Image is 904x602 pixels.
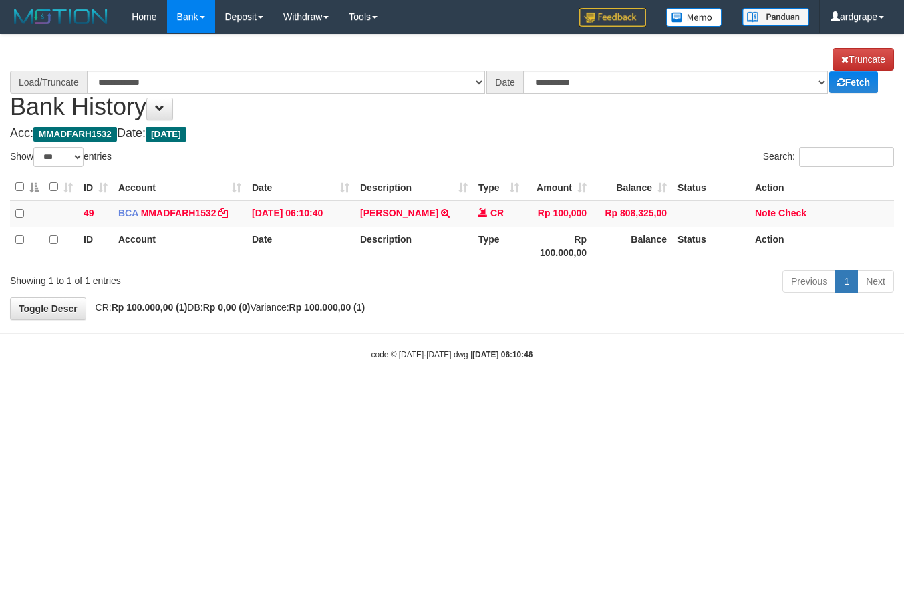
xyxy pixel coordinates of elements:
a: Check [778,208,806,218]
th: Account: activate to sort column ascending [113,174,247,200]
th: Date [247,227,355,265]
td: Rp 808,325,00 [592,200,672,227]
h1: Bank History [10,48,894,120]
strong: Rp 100.000,00 (1) [289,302,365,313]
label: Show entries [10,147,112,167]
div: Date [486,71,524,94]
span: 49 [84,208,94,218]
a: [PERSON_NAME] [360,208,438,218]
a: Next [857,270,894,293]
strong: Rp 100.000,00 (1) [112,302,188,313]
th: Account [113,227,247,265]
div: Showing 1 to 1 of 1 entries [10,269,367,287]
th: Amount: activate to sort column ascending [524,174,592,200]
a: Toggle Descr [10,297,86,320]
th: Balance [592,227,672,265]
th: Balance: activate to sort column ascending [592,174,672,200]
a: Truncate [833,48,894,71]
span: CR [490,208,504,218]
a: Copy MMADFARH1532 to clipboard [218,208,228,218]
a: MMADFARH1532 [141,208,216,218]
th: Rp 100.000,00 [524,227,592,265]
select: Showentries [33,147,84,167]
small: code © [DATE]-[DATE] dwg | [371,350,533,359]
th: Status [672,174,750,200]
td: [DATE] 06:10:40 [247,200,355,227]
a: Previous [782,270,836,293]
th: Description: activate to sort column ascending [355,174,473,200]
a: 1 [835,270,858,293]
th: Action [750,227,894,265]
th: Status [672,227,750,265]
th: : activate to sort column ascending [44,174,78,200]
th: Type [473,227,524,265]
label: Search: [763,147,894,167]
th: : activate to sort column descending [10,174,44,200]
img: MOTION_logo.png [10,7,112,27]
h4: Acc: Date: [10,127,894,140]
th: ID: activate to sort column ascending [78,174,113,200]
span: [DATE] [146,127,186,142]
img: Feedback.jpg [579,8,646,27]
a: Note [755,208,776,218]
span: BCA [118,208,138,218]
span: CR: DB: Variance: [89,302,365,313]
div: Load/Truncate [10,71,87,94]
span: MMADFARH1532 [33,127,117,142]
a: Fetch [829,71,878,93]
img: Button%20Memo.svg [666,8,722,27]
th: Action [750,174,894,200]
th: Description [355,227,473,265]
th: ID [78,227,113,265]
strong: Rp 0,00 (0) [203,302,251,313]
th: Date: activate to sort column ascending [247,174,355,200]
input: Search: [799,147,894,167]
strong: [DATE] 06:10:46 [472,350,533,359]
td: Rp 100,000 [524,200,592,227]
th: Type: activate to sort column ascending [473,174,524,200]
img: panduan.png [742,8,809,26]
